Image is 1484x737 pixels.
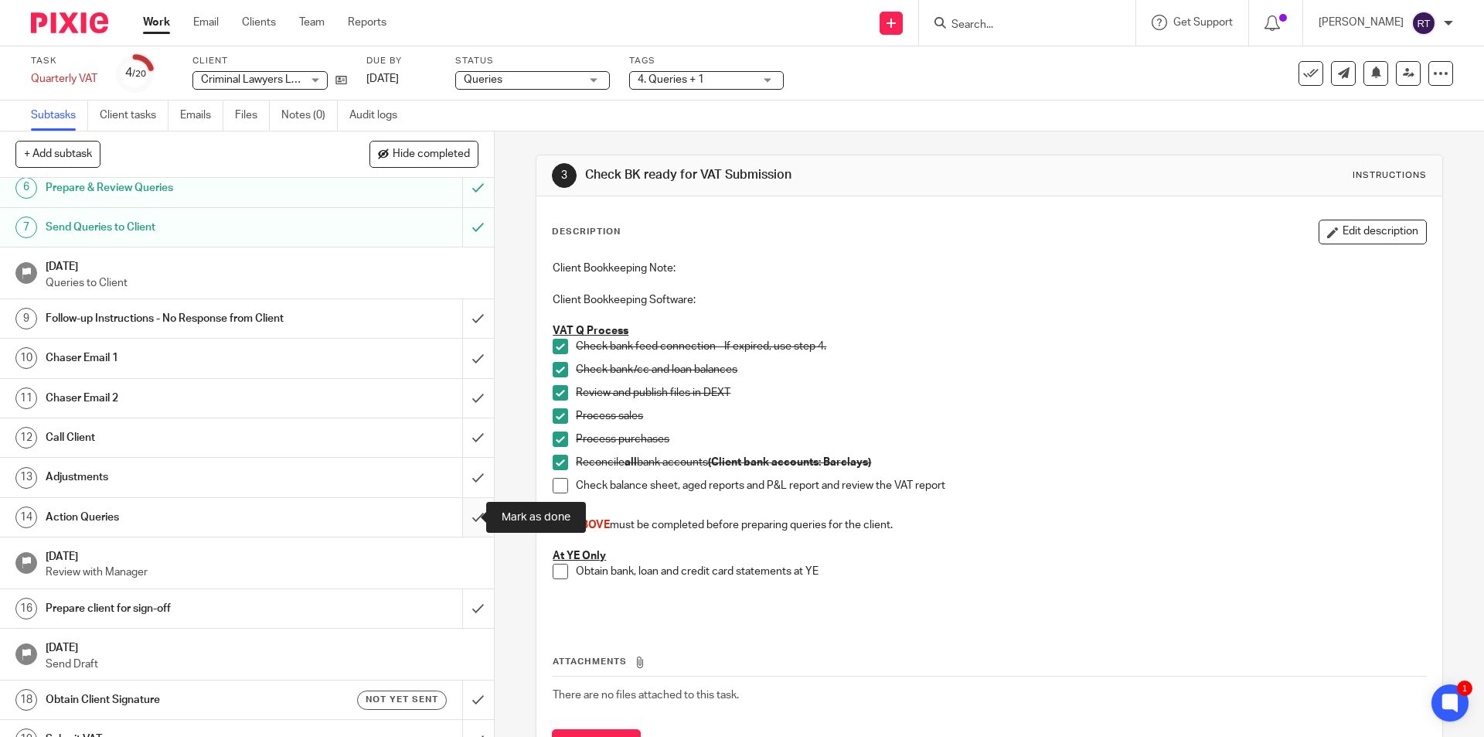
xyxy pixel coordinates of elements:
div: 12 [15,427,37,449]
h1: Action Queries [46,506,313,529]
a: Files [235,101,270,131]
a: Work [143,15,170,30]
span: [DATE] [366,73,399,84]
input: Search [950,19,1089,32]
a: Subtasks [31,101,88,131]
span: Queries [464,74,502,85]
p: Send Draft [46,657,478,672]
div: 10 [15,347,37,369]
u: VAT Q Process [553,326,628,336]
img: Pixie [31,12,108,33]
a: Audit logs [349,101,409,131]
div: 16 [15,598,37,619]
h1: Call Client [46,426,313,449]
div: 14 [15,507,37,528]
div: 3 [552,163,577,188]
p: Review with Manager [46,565,478,580]
p: Reconcile bank accounts [576,455,1425,470]
label: Client [192,55,347,67]
p: Obtain bank, loan and credit card statements at YE [576,564,1425,579]
strong: (Client bank accounts: Barclays) [708,457,871,468]
h1: Check BK ready for VAT Submission [585,167,1023,183]
h1: Prepare client for sign-off [46,597,313,620]
label: Tags [629,55,784,67]
div: 4 [125,64,146,82]
small: /20 [132,70,146,78]
label: Task [31,55,97,67]
a: Email [193,15,219,30]
label: Due by [366,55,436,67]
img: svg%3E [1411,11,1436,36]
button: + Add subtask [15,141,100,167]
strong: all [625,457,637,468]
span: Attachments [553,657,627,666]
p: The must be completed before preparing queries for the client. [553,517,1425,533]
h1: Obtain Client Signature [46,688,313,711]
label: Status [455,55,610,67]
p: Check balance sheet, aged reports and P&L report and review the VAT report [576,478,1425,493]
p: Process sales [576,408,1425,424]
p: Check bank/cc and loan balances [576,362,1425,377]
div: 18 [15,689,37,711]
h1: Follow-up Instructions - No Response from Client [46,307,313,330]
span: 4. Queries + 1 [638,74,704,85]
span: There are no files attached to this task. [553,690,739,701]
div: Quarterly VAT [31,71,97,87]
span: Criminal Lawyers Limited [201,74,322,85]
div: 11 [15,387,37,409]
button: Edit description [1319,220,1427,244]
span: Get Support [1173,17,1233,28]
div: Instructions [1353,169,1427,182]
h1: [DATE] [46,545,478,565]
p: Review and publish files in DEXT [576,385,1425,401]
h1: [DATE] [46,636,478,656]
p: Client Bookkeeping Software: [553,292,1425,308]
span: Not yet sent [366,693,438,706]
h1: Prepare & Review Queries [46,176,313,200]
a: Clients [242,15,276,30]
a: Reports [348,15,386,30]
u: At YE Only [553,551,606,561]
h1: Chaser Email 2 [46,387,313,410]
span: ABOVE [574,520,610,531]
div: 9 [15,308,37,329]
p: [PERSON_NAME] [1319,15,1404,30]
span: Hide completed [393,148,470,161]
div: 6 [15,177,37,199]
div: 1 [1457,681,1472,696]
a: Client tasks [100,101,168,131]
a: Notes (0) [281,101,338,131]
h1: Chaser Email 1 [46,346,313,370]
button: Hide completed [369,141,478,167]
p: Description [552,226,621,238]
a: Team [299,15,325,30]
div: 7 [15,217,37,238]
div: 13 [15,467,37,489]
p: Process purchases [576,432,1425,447]
h1: Send Queries to Client [46,216,313,239]
p: Check bank feed connection - If expired, use step 4. [576,339,1425,354]
a: Emails [180,101,223,131]
p: Queries to Client [46,275,478,291]
p: Client Bookkeeping Note: [553,261,1425,276]
h1: Adjustments [46,466,313,489]
h1: [DATE] [46,255,478,275]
